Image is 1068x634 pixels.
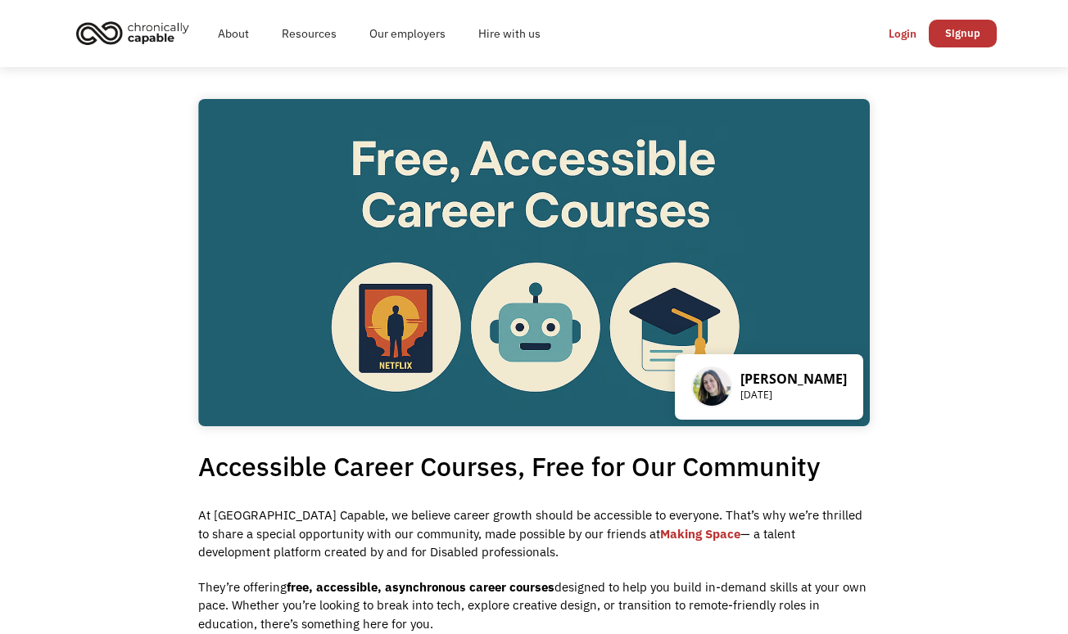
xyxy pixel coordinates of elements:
[353,7,462,60] a: Our employers
[660,526,740,542] a: Making Space
[287,579,554,595] strong: free, accessible, asynchronous career courses
[889,24,916,43] div: Login
[462,7,557,60] a: Hire with us
[929,20,997,47] a: Signup
[876,20,929,47] a: Login
[740,387,847,403] p: [DATE]
[198,445,870,488] h1: Accessible Career Courses, Free for Our Community
[740,371,847,387] p: [PERSON_NAME]
[265,7,353,60] a: Resources
[198,506,870,562] p: At [GEOGRAPHIC_DATA] Capable, we believe career growth should be accessible to everyone. That’s w...
[201,7,265,60] a: About
[71,15,194,51] img: Chronically Capable logo
[71,15,201,51] a: home
[198,578,870,634] p: They’re offering designed to help you build in-demand skills at your own pace. Whether you’re loo...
